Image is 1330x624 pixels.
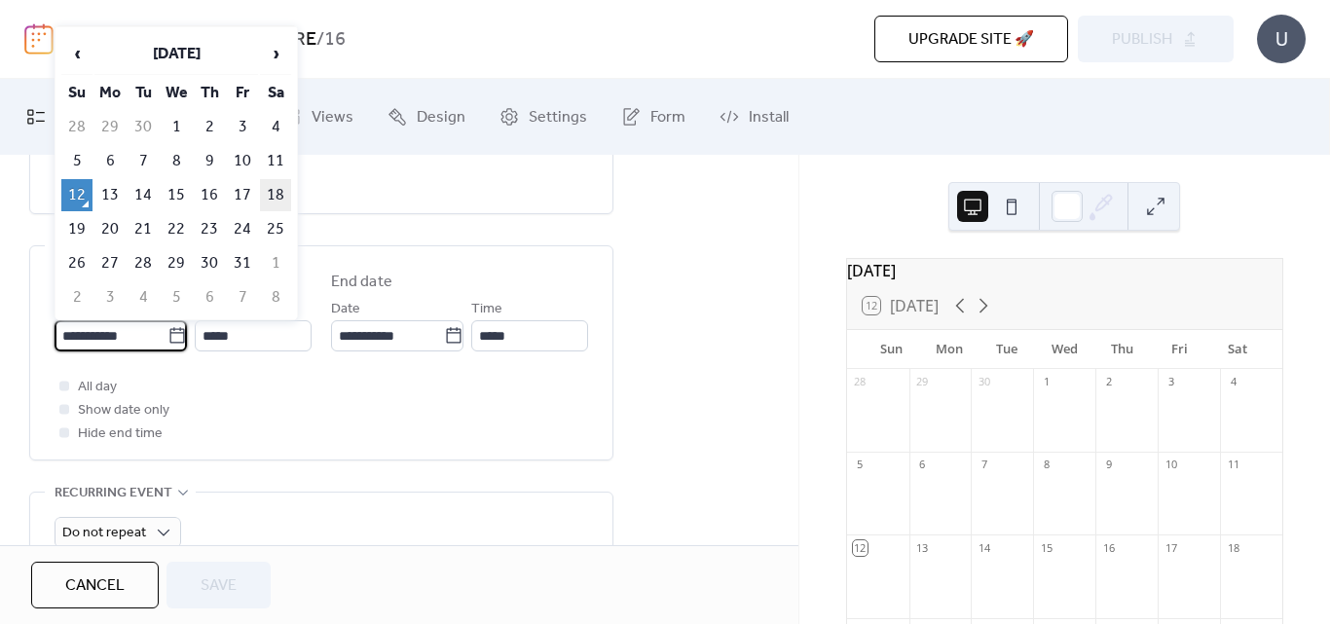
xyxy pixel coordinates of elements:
td: 3 [227,111,258,143]
div: 10 [1164,458,1178,472]
div: 30 [977,375,991,389]
td: 22 [161,213,192,245]
td: 29 [161,247,192,279]
th: Fr [227,77,258,109]
span: Upgrade site 🚀 [908,28,1034,52]
td: 30 [128,111,159,143]
div: 17 [1164,540,1178,555]
td: 29 [94,111,126,143]
div: Sat [1209,330,1267,369]
div: 2 [1101,375,1116,389]
div: 13 [915,540,930,555]
button: Upgrade site 🚀 [874,16,1068,62]
td: 31 [227,247,258,279]
div: Mon [920,330,978,369]
div: 28 [853,375,868,389]
th: We [161,77,192,109]
a: Settings [485,87,602,147]
div: 6 [915,458,930,472]
th: Mo [94,77,126,109]
a: Views [268,87,368,147]
a: Install [705,87,803,147]
td: 7 [128,145,159,177]
span: ‹ [62,34,92,73]
span: Do not repeat [62,520,146,546]
td: 30 [194,247,225,279]
td: 4 [128,281,159,313]
th: Sa [260,77,291,109]
span: Hide end time [78,422,163,446]
div: 12 [853,540,868,555]
td: 10 [227,145,258,177]
td: 2 [194,111,225,143]
td: 13 [94,179,126,211]
td: 9 [194,145,225,177]
td: 20 [94,213,126,245]
div: [DATE] [847,259,1282,282]
div: 1 [1039,375,1053,389]
span: Install [749,102,789,133]
div: 9 [1101,458,1116,472]
button: Cancel [31,562,159,608]
div: 7 [977,458,991,472]
td: 8 [161,145,192,177]
td: 1 [260,247,291,279]
span: Settings [529,102,587,133]
td: 16 [194,179,225,211]
td: 17 [227,179,258,211]
div: 4 [1226,375,1240,389]
span: Time [471,298,502,321]
td: 5 [161,281,192,313]
b: / [316,21,324,58]
div: 5 [853,458,868,472]
td: 21 [128,213,159,245]
div: 14 [977,540,991,555]
td: 15 [161,179,192,211]
div: 18 [1226,540,1240,555]
td: 26 [61,247,92,279]
div: Fri [1151,330,1208,369]
a: Form [607,87,700,147]
td: 24 [227,213,258,245]
td: 7 [227,281,258,313]
td: 3 [94,281,126,313]
span: Show date only [78,399,169,422]
td: 18 [260,179,291,211]
td: 5 [61,145,92,177]
td: 1 [161,111,192,143]
td: 11 [260,145,291,177]
th: Th [194,77,225,109]
td: 28 [128,247,159,279]
span: Recurring event [55,482,172,505]
div: 11 [1226,458,1240,472]
span: Views [312,102,353,133]
div: 8 [1039,458,1053,472]
td: 8 [260,281,291,313]
div: U [1257,15,1306,63]
a: Design [373,87,480,147]
td: 19 [61,213,92,245]
span: Form [650,102,685,133]
div: 16 [1101,540,1116,555]
td: 25 [260,213,291,245]
div: 15 [1039,540,1053,555]
td: 27 [94,247,126,279]
div: 3 [1164,375,1178,389]
td: 23 [194,213,225,245]
div: End date [331,271,392,294]
th: [DATE] [94,33,258,75]
div: 29 [915,375,930,389]
td: 6 [94,145,126,177]
div: Tue [978,330,1035,369]
td: 4 [260,111,291,143]
a: My Events [12,87,140,147]
td: 14 [128,179,159,211]
b: 16 [324,21,346,58]
span: Date [331,298,360,321]
span: › [261,34,290,73]
span: Cancel [65,574,125,598]
th: Tu [128,77,159,109]
span: All day [78,376,117,399]
div: Thu [1093,330,1151,369]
